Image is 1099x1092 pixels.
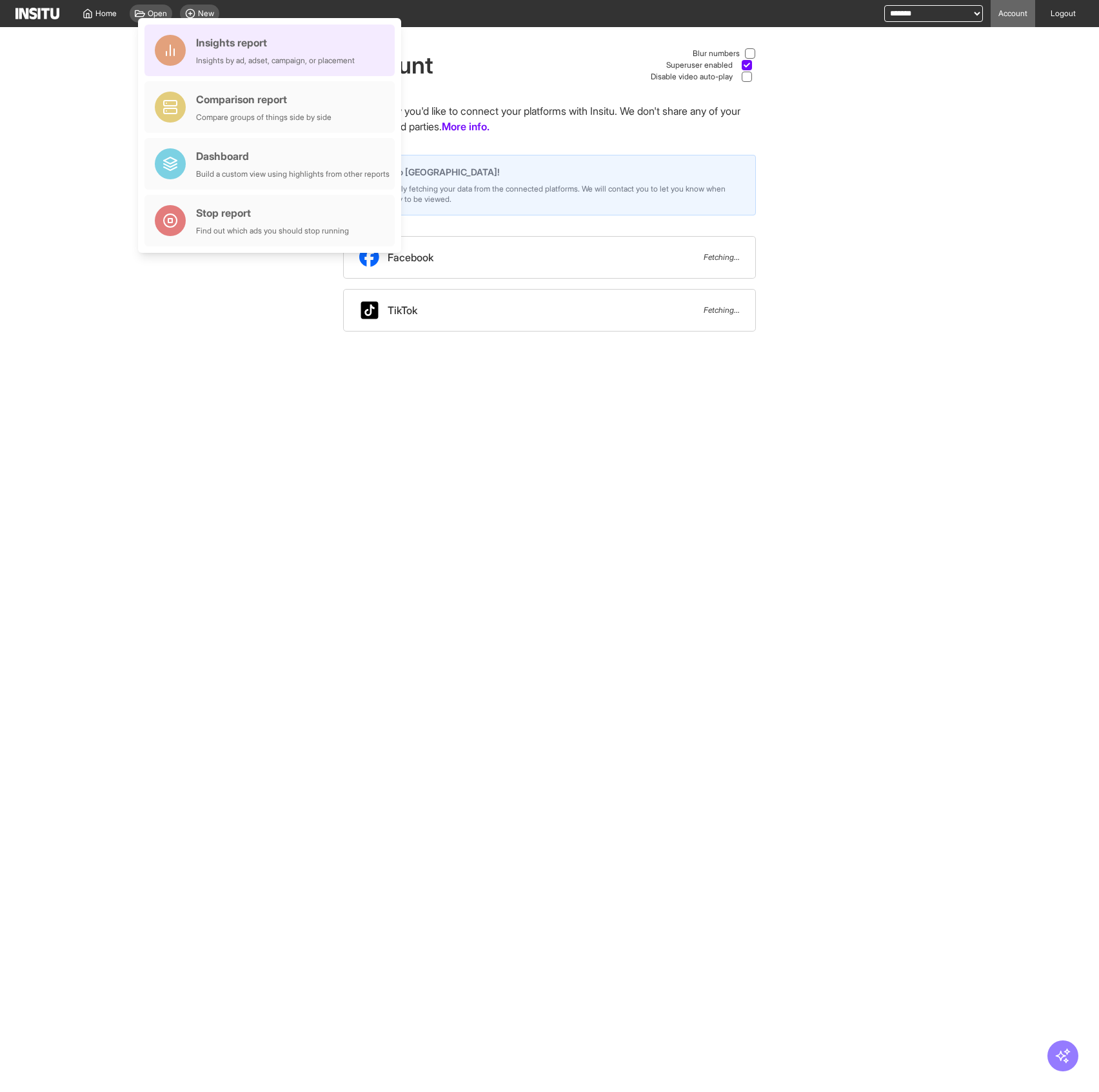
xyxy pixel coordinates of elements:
img: Logo [15,8,59,19]
span: New [198,8,214,19]
span: Superuser enabled [666,60,733,70]
span: TikTok [388,303,417,318]
a: More info. [442,119,490,134]
div: Stop report [196,205,349,221]
span: Fetching... [704,305,740,315]
div: Comparison report [196,92,332,107]
span: Facebook [388,250,433,265]
div: Find out which ads you should stop running [196,226,349,236]
span: Disable video auto-play [651,72,733,82]
div: Compare groups of things side by side [196,112,332,123]
div: Insights report [196,35,355,50]
div: Insights by ad, adset, campaign, or placement [196,55,355,66]
div: Build a custom view using highlights from other reports [196,169,390,179]
span: Welcome to [GEOGRAPHIC_DATA]! [354,166,745,179]
span: Open [148,8,167,19]
p: Manage how you'd like to connect your platforms with Insitu. We don't share any of your data with... [343,103,756,134]
span: Fetching... [704,252,740,263]
div: Dashboard [196,148,390,164]
span: We're currently fetching your data from the connected platforms. We will contact you to let you k... [354,184,745,204]
span: Home [95,8,117,19]
span: Blur numbers [693,48,740,59]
